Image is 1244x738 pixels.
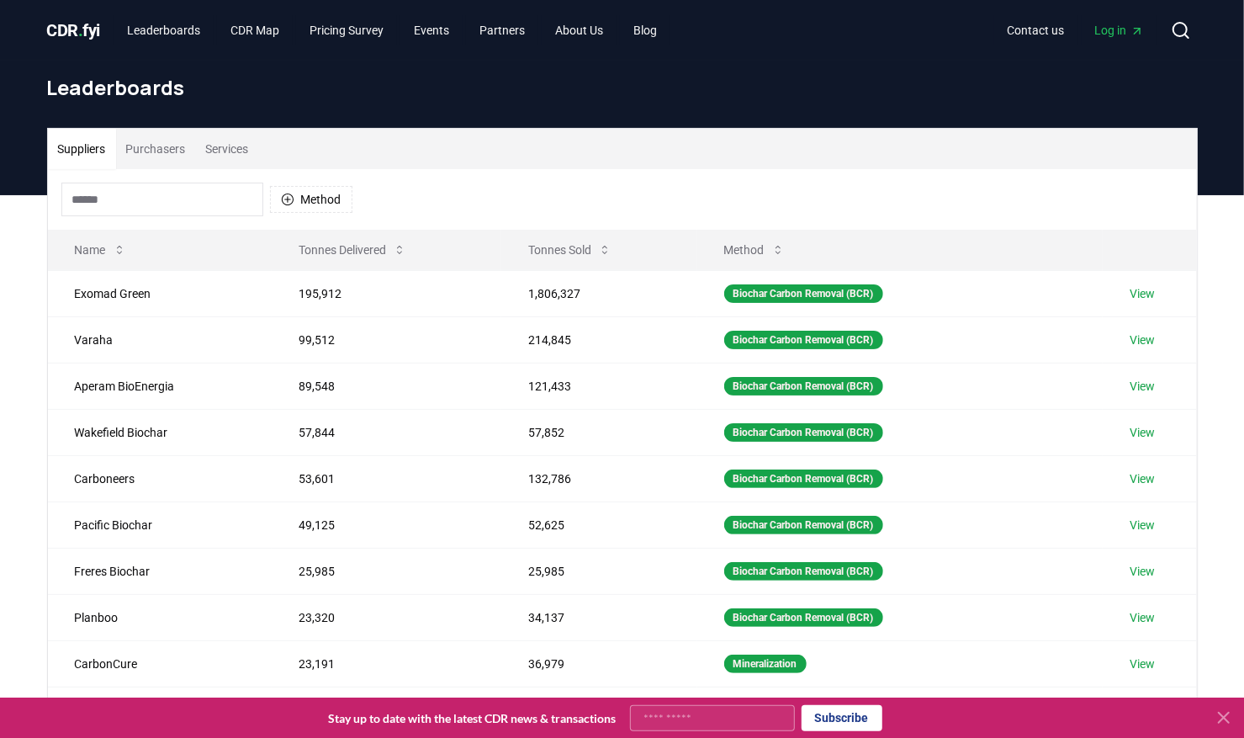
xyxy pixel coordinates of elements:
a: View [1130,378,1155,395]
h1: Leaderboards [47,74,1198,101]
a: Pricing Survey [296,15,397,45]
td: 25,985 [272,548,501,594]
td: 36,979 [501,640,696,687]
td: 49,125 [272,502,501,548]
td: 89,548 [272,363,501,409]
div: Biochar Carbon Removal (BCR) [724,423,883,442]
div: Biochar Carbon Removal (BCR) [724,377,883,396]
a: Events [400,15,463,45]
a: View [1130,285,1155,302]
a: CDR Map [217,15,293,45]
td: 121,433 [501,363,696,409]
td: 57,844 [272,409,501,455]
div: Biochar Carbon Removal (BCR) [724,608,883,627]
td: 1,806,327 [501,270,696,316]
td: 214,845 [501,316,696,363]
button: Name [61,233,140,267]
td: CarbonCure [48,640,272,687]
div: Biochar Carbon Removal (BCR) [724,331,883,349]
td: 34,137 [501,594,696,640]
a: Blog [620,15,670,45]
td: 53,601 [272,455,501,502]
td: 57,852 [501,409,696,455]
td: Running Tide | Inactive [48,687,272,733]
td: Varaha [48,316,272,363]
a: View [1130,517,1155,534]
div: Biochar Carbon Removal (BCR) [724,470,883,488]
td: Wakefield Biochar [48,409,272,455]
span: . [78,20,83,40]
div: Mineralization [724,655,807,673]
span: Log in [1095,22,1144,39]
a: Leaderboards [114,15,214,45]
a: View [1130,656,1155,672]
button: Services [196,129,259,169]
button: Tonnes Delivered [285,233,420,267]
div: Biochar Carbon Removal (BCR) [724,284,883,303]
a: Log in [1082,15,1157,45]
td: Exomad Green [48,270,272,316]
a: Contact us [994,15,1078,45]
td: 52,625 [501,502,696,548]
td: 132,786 [501,455,696,502]
button: Method [711,233,798,267]
a: View [1130,609,1155,626]
td: Freres Biochar [48,548,272,594]
nav: Main [114,15,670,45]
button: Method [270,186,352,213]
td: Carboneers [48,455,272,502]
td: 99,512 [272,316,501,363]
td: 28,202 [501,687,696,733]
td: Aperam BioEnergia [48,363,272,409]
a: About Us [542,15,617,45]
nav: Main [994,15,1157,45]
div: Biochar Carbon Removal (BCR) [724,516,883,534]
a: View [1130,470,1155,487]
div: Biochar Carbon Removal (BCR) [724,562,883,581]
td: 23,191 [272,640,501,687]
a: View [1130,424,1155,441]
td: Pacific Biochar [48,502,272,548]
td: 195,912 [272,270,501,316]
a: View [1130,563,1155,580]
span: CDR fyi [47,20,101,40]
a: Partners [466,15,538,45]
td: 25,985 [501,548,696,594]
button: Tonnes Sold [515,233,625,267]
td: Planboo [48,594,272,640]
td: 23,320 [272,594,501,640]
button: Suppliers [48,129,116,169]
td: 22,780 [272,687,501,733]
a: CDR.fyi [47,19,101,42]
button: Purchasers [116,129,196,169]
a: View [1130,332,1155,348]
